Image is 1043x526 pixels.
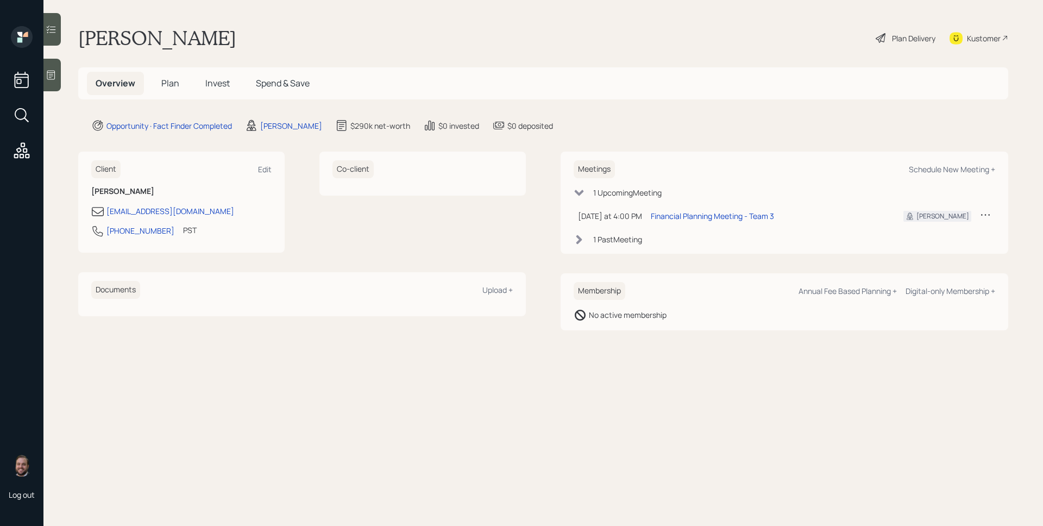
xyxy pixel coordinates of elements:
span: Overview [96,77,135,89]
div: No active membership [589,309,667,321]
div: Log out [9,490,35,500]
h6: Membership [574,282,625,300]
div: [DATE] at 4:00 PM [578,210,642,222]
h6: Client [91,160,121,178]
div: 1 Upcoming Meeting [593,187,662,198]
h6: Meetings [574,160,615,178]
div: $0 deposited [507,120,553,131]
span: Spend & Save [256,77,310,89]
div: $0 invested [438,120,479,131]
div: Annual Fee Based Planning + [799,286,897,296]
h1: [PERSON_NAME] [78,26,236,50]
div: $290k net-worth [350,120,410,131]
div: Opportunity · Fact Finder Completed [106,120,232,131]
div: Financial Planning Meeting - Team 3 [651,210,774,222]
img: james-distasi-headshot.png [11,455,33,477]
div: [EMAIL_ADDRESS][DOMAIN_NAME] [106,205,234,217]
span: Plan [161,77,179,89]
div: [PHONE_NUMBER] [106,225,174,236]
h6: Documents [91,281,140,299]
div: 1 Past Meeting [593,234,642,245]
div: Schedule New Meeting + [909,164,995,174]
div: Kustomer [967,33,1001,44]
div: [PERSON_NAME] [916,211,969,221]
div: [PERSON_NAME] [260,120,322,131]
div: PST [183,224,197,236]
h6: [PERSON_NAME] [91,187,272,196]
div: Digital-only Membership + [906,286,995,296]
div: Upload + [482,285,513,295]
h6: Co-client [332,160,374,178]
span: Invest [205,77,230,89]
div: Plan Delivery [892,33,935,44]
div: Edit [258,164,272,174]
